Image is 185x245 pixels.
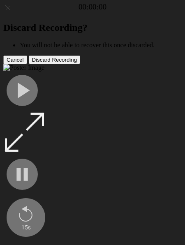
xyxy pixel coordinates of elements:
button: Discard Recording [29,55,81,64]
li: You will not be able to recover this once discarded. [20,42,182,49]
a: 00:00:00 [79,2,106,12]
h2: Discard Recording? [3,22,182,33]
button: Cancel [3,55,27,64]
img: Poster Image [3,64,44,72]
